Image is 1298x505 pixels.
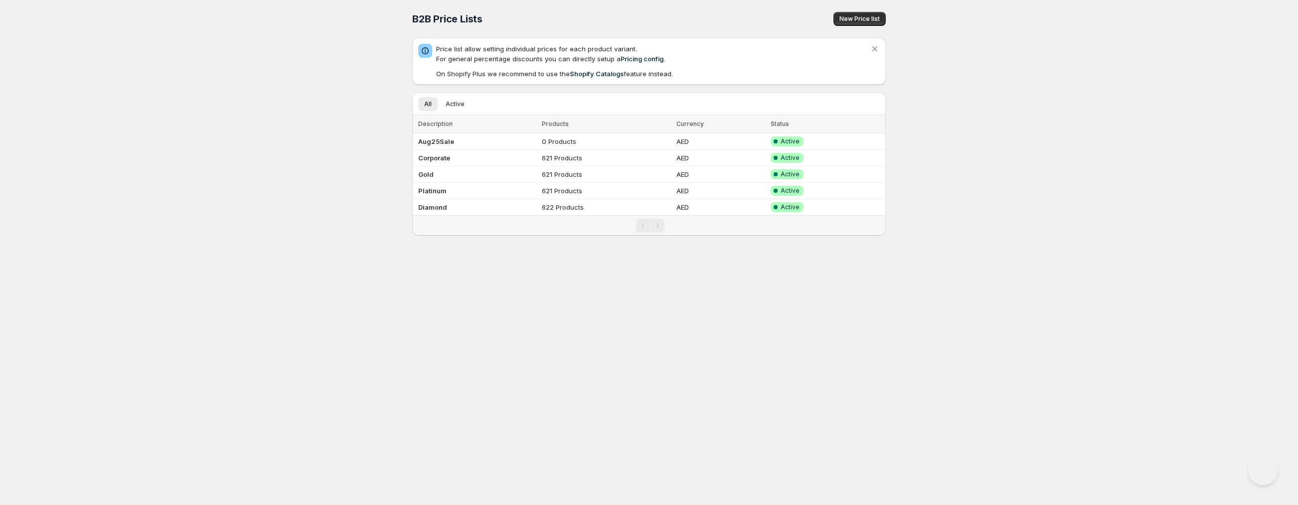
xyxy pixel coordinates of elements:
a: Shopify Catalogs [570,70,624,78]
td: AED [673,199,768,216]
td: 621 Products [539,183,674,199]
b: Platinum [418,187,447,195]
button: New Price list [833,12,886,26]
span: B2B Price Lists [412,13,483,25]
p: Price list allow setting individual prices for each product variant. For general percentage disco... [436,44,870,64]
span: Products [542,120,569,127]
span: Currency [676,120,704,127]
td: AED [673,150,768,166]
nav: Pagination [412,215,886,236]
b: Diamond [418,203,447,211]
span: Active [781,137,800,145]
td: 622 Products [539,199,674,216]
b: Aug25Sale [418,137,454,145]
span: Active [781,170,800,178]
td: AED [673,133,768,150]
td: 621 Products [539,166,674,183]
td: AED [673,166,768,183]
td: 0 Products [539,133,674,150]
span: Active [446,100,465,108]
span: Active [781,203,800,211]
td: AED [673,183,768,199]
p: On Shopify Plus we recommend to use the feature instead. [436,69,870,79]
span: Active [781,154,800,162]
td: 621 Products [539,150,674,166]
button: Dismiss notification [868,42,882,56]
span: New Price list [839,15,880,23]
b: Corporate [418,154,450,162]
span: Active [781,187,800,195]
span: All [424,100,432,108]
span: Status [771,120,789,127]
a: Pricing config [621,55,663,63]
iframe: Help Scout Beacon - Open [1248,455,1278,485]
span: Description [418,120,453,127]
b: Gold [418,170,434,178]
